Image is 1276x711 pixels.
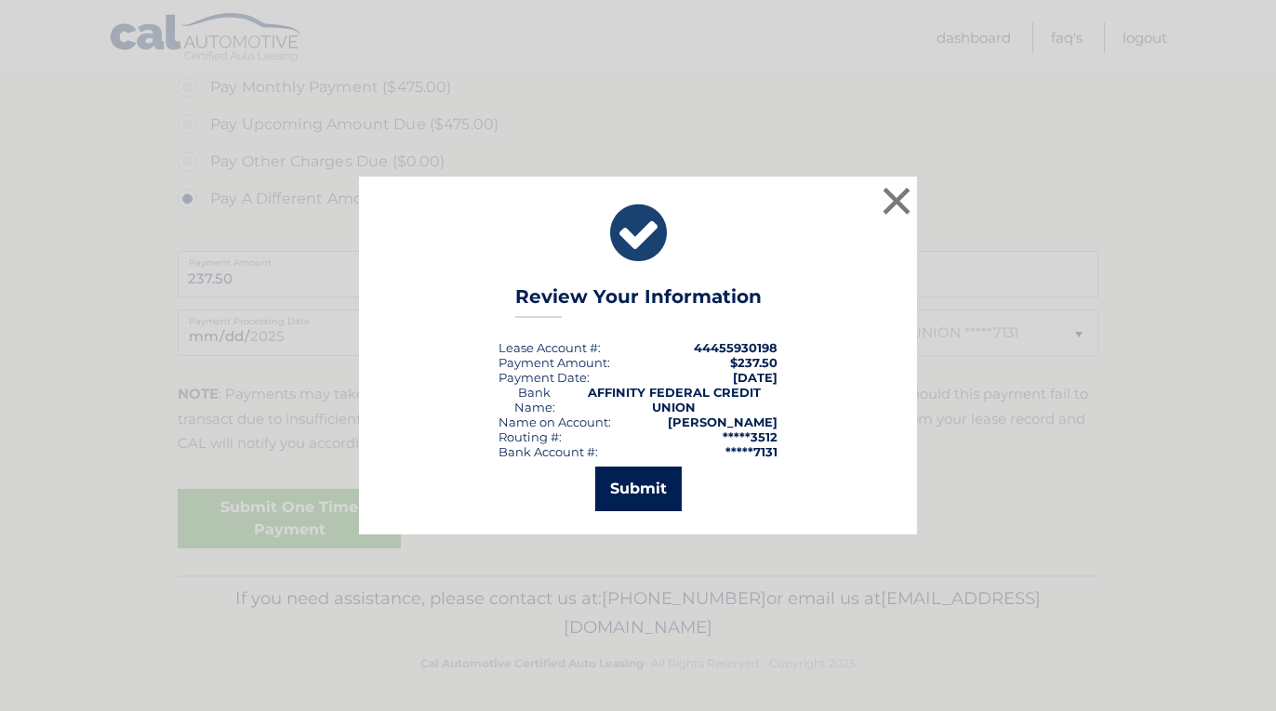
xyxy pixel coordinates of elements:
[498,355,610,370] div: Payment Amount:
[498,429,562,444] div: Routing #:
[668,415,778,429] strong: [PERSON_NAME]
[498,370,590,385] div: :
[694,340,778,355] strong: 44455930198
[515,285,762,318] h3: Review Your Information
[878,182,915,219] button: ×
[588,385,761,415] strong: AFFINITY FEDERAL CREDIT UNION
[498,385,570,415] div: Bank Name:
[498,340,601,355] div: Lease Account #:
[498,370,587,385] span: Payment Date
[498,444,598,459] div: Bank Account #:
[733,370,778,385] span: [DATE]
[595,467,682,511] button: Submit
[498,415,611,429] div: Name on Account:
[730,355,778,370] span: $237.50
